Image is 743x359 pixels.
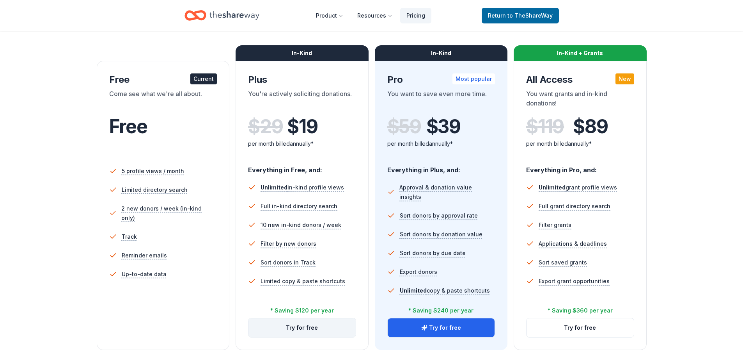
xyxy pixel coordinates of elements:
[539,239,607,248] span: Applications & deadlines
[310,6,431,25] nav: Main
[539,277,610,286] span: Export grant opportunities
[615,73,634,84] div: New
[190,73,217,84] div: Current
[452,73,495,84] div: Most popular
[400,287,427,294] span: Unlimited
[122,251,167,260] span: Reminder emails
[109,73,217,86] div: Free
[261,220,341,230] span: 10 new in-kind donors / week
[539,258,587,267] span: Sort saved grants
[387,89,495,111] div: You want to save even more time.
[539,220,571,230] span: Filter grants
[122,232,137,241] span: Track
[248,139,356,148] div: per month billed annually*
[261,202,337,211] span: Full in-kind directory search
[400,287,490,294] span: copy & paste shortcuts
[261,258,316,267] span: Sort donors in Track
[351,8,399,23] button: Resources
[526,89,634,111] div: You want grants and in-kind donations!
[122,270,167,279] span: Up-to-date data
[375,45,508,61] div: In-Kind
[526,73,634,86] div: All Access
[109,115,147,138] span: Free
[400,211,478,220] span: Sort donors by approval rate
[408,306,473,315] div: * Saving $240 per year
[539,202,610,211] span: Full grant directory search
[488,11,553,20] span: Return
[399,183,495,202] span: Approval & donation value insights
[270,306,334,315] div: * Saving $120 per year
[514,45,647,61] div: In-Kind + Grants
[122,166,184,176] span: 5 profile views / month
[400,8,431,23] a: Pricing
[400,267,437,277] span: Export donors
[261,239,316,248] span: Filter by new donors
[387,139,495,148] div: per month billed annually*
[310,8,349,23] button: Product
[387,73,495,86] div: Pro
[526,159,634,175] div: Everything in Pro, and:
[573,116,608,138] span: $ 89
[400,248,466,258] span: Sort donors by due date
[261,277,345,286] span: Limited copy & paste shortcuts
[248,73,356,86] div: Plus
[261,184,287,191] span: Unlimited
[548,306,613,315] div: * Saving $360 per year
[539,184,617,191] span: grant profile views
[261,184,344,191] span: in-kind profile views
[121,204,217,223] span: 2 new donors / week (in-kind only)
[482,8,559,23] a: Returnto TheShareWay
[248,318,356,337] button: Try for free
[527,318,634,337] button: Try for free
[109,89,217,111] div: Come see what we're all about.
[526,139,634,148] div: per month billed annually*
[388,318,495,337] button: Try for free
[248,159,356,175] div: Everything in Free, and:
[507,12,553,19] span: to TheShareWay
[400,230,482,239] span: Sort donors by donation value
[539,184,566,191] span: Unlimited
[387,159,495,175] div: Everything in Plus, and:
[287,116,317,138] span: $ 19
[236,45,369,61] div: In-Kind
[248,89,356,111] div: You're actively soliciting donations.
[184,6,259,25] a: Home
[426,116,461,138] span: $ 39
[122,185,188,195] span: Limited directory search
